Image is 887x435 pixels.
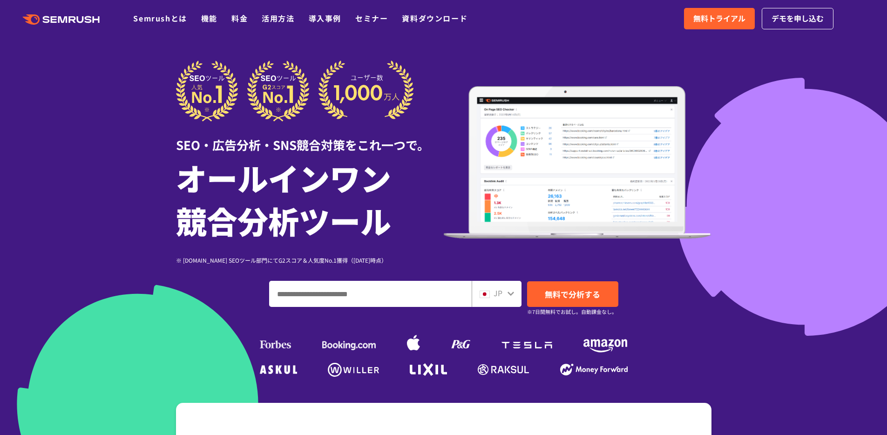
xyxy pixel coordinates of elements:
[684,8,755,29] a: 無料トライアル
[133,13,187,24] a: Semrushとは
[309,13,341,24] a: 導入事例
[176,156,444,242] h1: オールインワン 競合分析ツール
[176,122,444,154] div: SEO・広告分析・SNS競合対策をこれ一つで。
[355,13,388,24] a: セミナー
[693,13,745,25] span: 無料トライアル
[176,256,444,265] div: ※ [DOMAIN_NAME] SEOツール部門にてG2スコア＆人気度No.1獲得（[DATE]時点）
[201,13,217,24] a: 機能
[231,13,248,24] a: 料金
[494,287,502,299] span: JP
[772,13,824,25] span: デモを申し込む
[527,307,617,316] small: ※7日間無料でお試し。自動課金なし。
[402,13,467,24] a: 資料ダウンロード
[270,281,471,306] input: ドメイン、キーワードまたはURLを入力してください
[762,8,833,29] a: デモを申し込む
[545,288,600,300] span: 無料で分析する
[262,13,294,24] a: 活用方法
[527,281,618,307] a: 無料で分析する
